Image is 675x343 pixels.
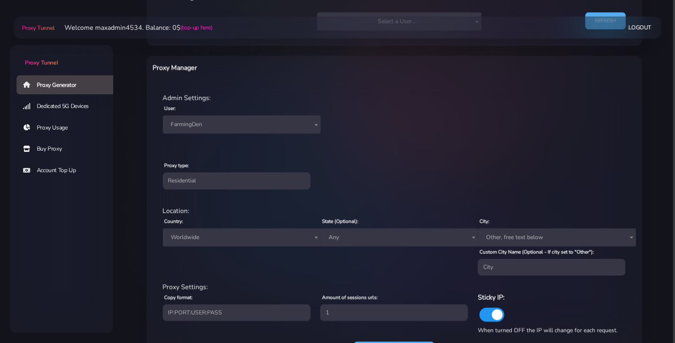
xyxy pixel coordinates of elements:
input: City [478,259,625,276]
h6: Sticky IP: [478,292,625,303]
a: Buy Proxy [17,139,120,158]
a: Proxy Tunnel [20,21,55,34]
label: Custom City Name (Optional - If city set to "Other"): [479,248,594,256]
label: State (Optional): [322,218,358,225]
label: User: [165,105,176,112]
span: Any [325,232,473,243]
span: FarmingDen [163,115,321,134]
a: Proxy Generator [17,75,120,94]
a: Dedicated 5G Devices [17,97,120,116]
div: Location: [158,206,631,216]
span: Select a User... [322,16,477,27]
label: Proxy type: [165,162,189,169]
a: Proxy Usage [17,118,120,137]
span: Any [320,228,478,247]
span: FarmingDen [168,119,316,130]
a: Account Top Up [17,161,120,180]
a: REFRESH [585,12,626,29]
h6: Proxy Manager [153,62,430,73]
li: Welcome maxadmin4534. Balance: 0$ [55,23,212,33]
span: Worldwide [168,232,316,243]
a: (top-up here) [181,23,212,32]
span: Proxy Tunnel [25,59,58,67]
span: Proxy Tunnel [22,24,55,32]
div: Proxy Settings: [158,282,631,292]
label: Copy format: [165,294,193,301]
a: Logout [629,20,652,35]
label: Country: [165,218,184,225]
iframe: Webchat Widget [553,208,665,333]
div: Admin Settings: [158,93,631,103]
span: Worldwide [163,228,321,247]
span: When turned OFF the IP will change for each request. [478,326,618,334]
span: Other, free text below [483,232,631,243]
label: Amount of sessions urls: [322,294,378,301]
a: Proxy Tunnel [10,45,113,67]
span: Other, free text below [478,228,636,247]
label: City: [479,218,489,225]
span: Select a User... [317,12,482,31]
